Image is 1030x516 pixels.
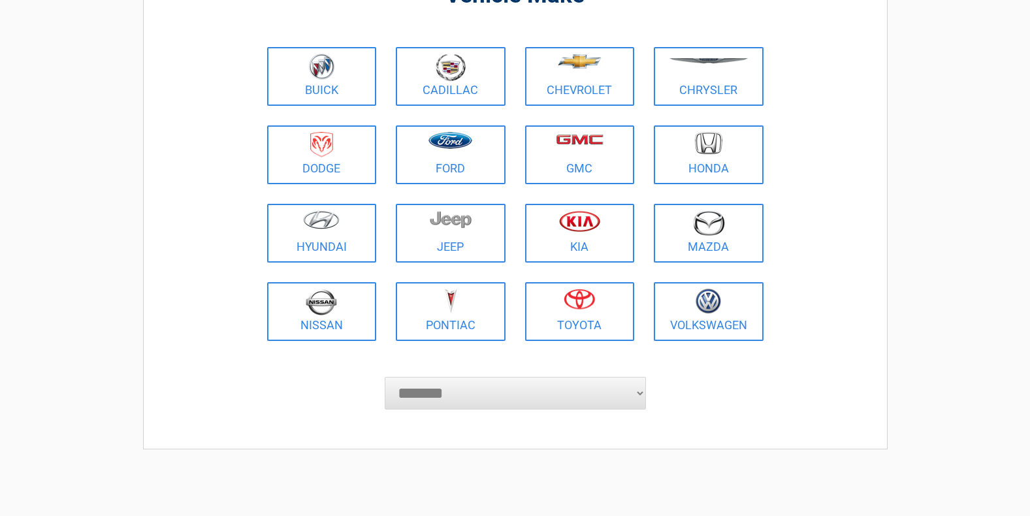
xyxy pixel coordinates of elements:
[303,210,340,229] img: hyundai
[525,125,635,184] a: GMC
[267,125,377,184] a: Dodge
[396,47,506,106] a: Cadillac
[654,204,764,263] a: Mazda
[267,282,377,341] a: Nissan
[306,289,337,315] img: nissan
[396,204,506,263] a: Jeep
[436,54,466,81] img: cadillac
[654,47,764,106] a: Chrysler
[428,132,472,149] img: ford
[309,54,334,80] img: buick
[556,134,604,145] img: gmc
[559,210,600,232] img: kia
[558,54,602,69] img: chevrolet
[267,204,377,263] a: Hyundai
[654,125,764,184] a: Honda
[396,125,506,184] a: Ford
[692,210,725,236] img: mazda
[564,289,595,310] img: toyota
[525,204,635,263] a: Kia
[430,210,472,229] img: jeep
[654,282,764,341] a: Volkswagen
[696,289,721,314] img: volkswagen
[525,282,635,341] a: Toyota
[444,289,457,314] img: pontiac
[267,47,377,106] a: Buick
[396,282,506,341] a: Pontiac
[669,58,748,64] img: chrysler
[695,132,722,155] img: honda
[525,47,635,106] a: Chevrolet
[310,132,333,157] img: dodge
